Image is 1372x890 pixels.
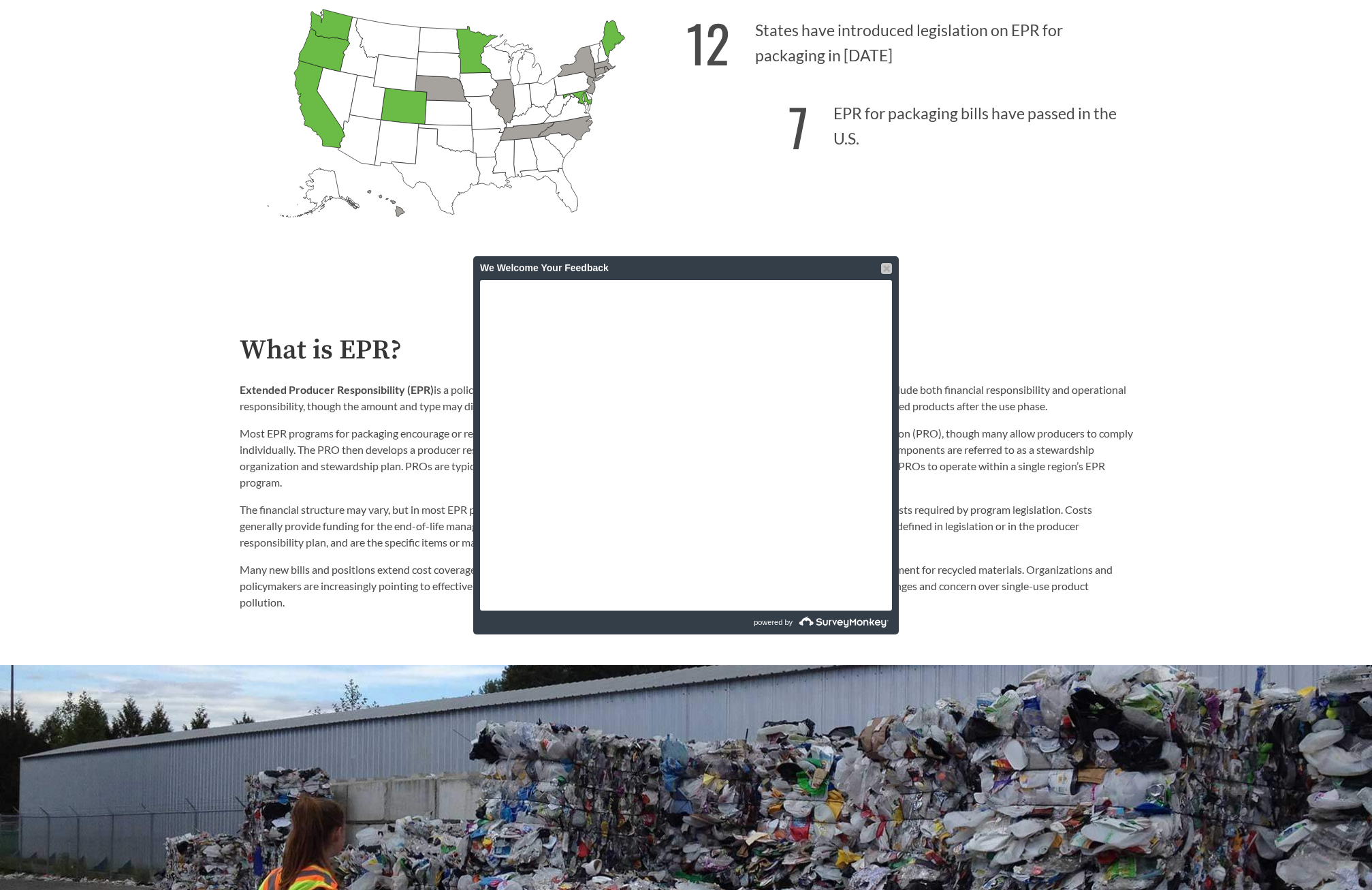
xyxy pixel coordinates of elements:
[240,382,1133,414] p: is a policy approach that assigns producers responsibility for the end-of-life of products. This ...
[754,611,793,634] span: powered by
[688,611,892,634] a: powered by
[788,89,808,164] strong: 7
[240,562,1133,611] p: Many new bills and positions extend cost coverage to include outreach and education, infrastructu...
[240,383,434,396] strong: Extended Producer Responsibility (EPR)
[240,425,1133,491] p: Most EPR programs for packaging encourage or require producers of packaging products to join a co...
[686,80,1133,164] p: EPR for packaging bills have passed in the U.S.
[480,256,892,280] div: We Welcome Your Feedback
[686,5,730,80] strong: 12
[240,502,1133,551] p: The financial structure may vary, but in most EPR programs producers pay fees to the PRO. The PRO...
[240,335,1133,366] h2: What is EPR?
